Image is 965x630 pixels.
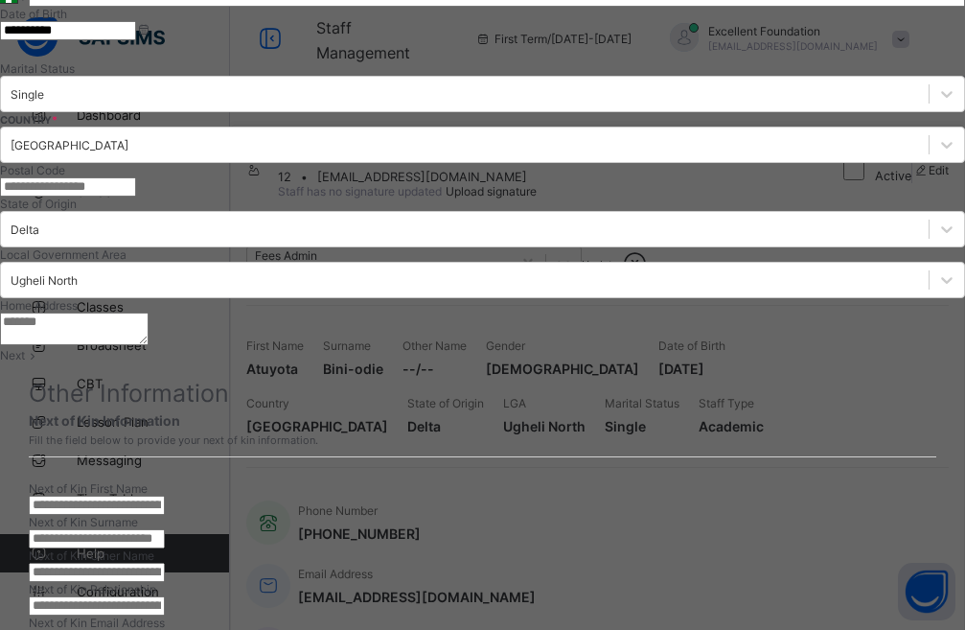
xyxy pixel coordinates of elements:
[29,582,156,596] label: Next of Kin Relationship
[29,481,148,496] label: Next of Kin First Name
[29,379,229,408] span: Other Information
[11,138,128,152] div: [GEOGRAPHIC_DATA]
[11,87,44,102] div: Single
[29,515,138,529] label: Next of Kin Surname
[29,616,165,630] label: Next of Kin Email Address
[11,222,39,237] div: Delta
[29,548,154,563] label: Next of Kin Other Name
[29,433,936,447] span: Fill the field below to provide your next of kin information.
[11,273,78,288] div: Ugheli North
[29,412,936,429] span: Next of Kin Information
